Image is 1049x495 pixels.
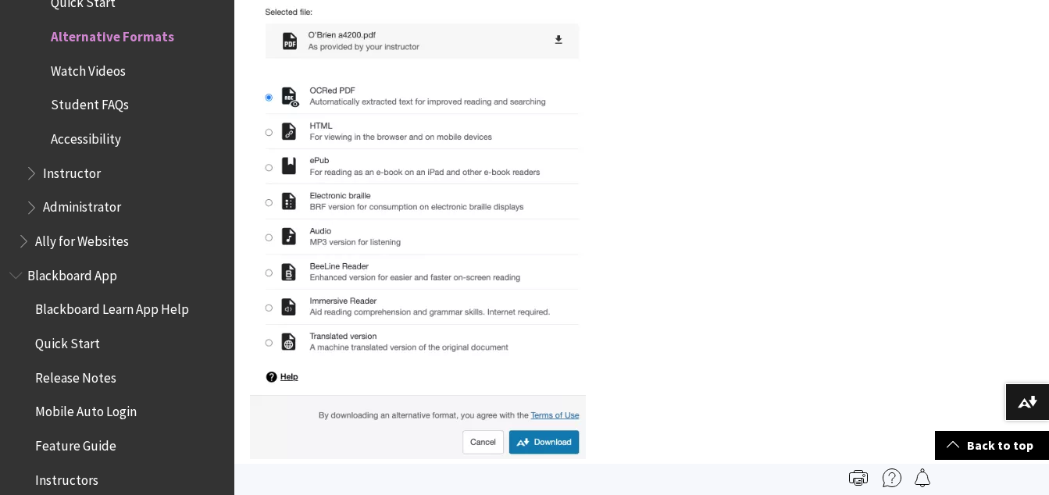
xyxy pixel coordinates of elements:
img: More help [883,468,901,487]
span: Mobile Auto Login [35,399,137,420]
span: Release Notes [35,365,116,386]
a: Back to top [935,431,1049,460]
span: Student FAQs [51,92,129,113]
span: Accessibility [51,126,121,147]
span: Feature Guide [35,433,116,454]
span: Administrator [43,194,121,215]
span: Blackboard Learn App Help [35,297,189,318]
span: Blackboard App [27,262,117,283]
span: Watch Videos [51,58,126,79]
span: Instructor [43,160,101,181]
img: Print [849,468,868,487]
span: Alternative Formats [51,23,174,45]
span: Quick Start [35,330,100,351]
span: Instructors [35,467,98,488]
img: Follow this page [913,468,932,487]
span: Ally for Websites [35,228,129,249]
